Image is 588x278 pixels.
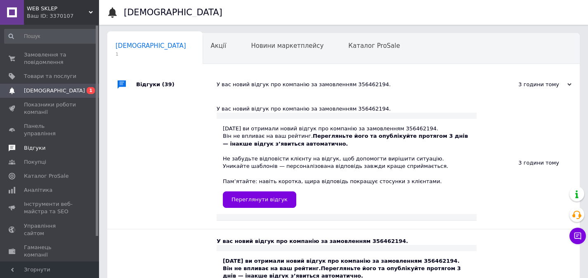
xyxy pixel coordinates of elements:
span: Покупці [24,158,46,166]
div: У вас новий відгук про компанію за замовленням 356462194. [217,238,477,245]
span: Товари та послуги [24,73,76,80]
div: Ваш ID: 3370107 [27,12,99,20]
span: (39) [162,81,175,87]
b: Перегляньте його та опублікуйте протягом 3 днів — інакше відгук з’явиться автоматично. [223,133,468,146]
div: Він не впливає на ваш рейтинг. Не забудьте відповісти клієнту на відгук, щоб допомогти вирішити с... [223,132,470,170]
span: Панель управління [24,123,76,137]
span: WEB SKLEP [27,5,89,12]
span: Акції [211,42,227,49]
span: Гаманець компанії [24,244,76,259]
div: У вас новий відгук про компанію за замовленням 356462194. [217,81,489,88]
div: У вас новий відгук про компанію за замовленням 356462194. [217,105,477,113]
span: Управління сайтом [24,222,76,237]
span: 1 [87,87,95,94]
span: Каталог ProSale [24,172,68,180]
span: [DEMOGRAPHIC_DATA] [116,42,186,49]
span: Показники роботи компанії [24,101,76,116]
input: Пошук [4,29,97,44]
div: Відгуки [136,72,217,97]
span: Аналітика [24,186,52,194]
div: 3 години тому [477,97,580,229]
span: Інструменти веб-майстра та SEO [24,200,76,215]
span: [DEMOGRAPHIC_DATA] [24,87,85,94]
span: 1 [116,51,186,57]
a: Переглянути відгук [223,191,296,208]
span: Замовлення та повідомлення [24,51,76,66]
h1: [DEMOGRAPHIC_DATA] [124,7,222,17]
span: Каталог ProSale [348,42,400,49]
span: Переглянути відгук [231,196,288,203]
span: Відгуки [24,144,45,152]
button: Чат з покупцем [569,228,586,244]
div: 3 години тому [489,81,571,88]
div: [DATE] ви отримали новий відгук про компанію за замовленням 356462194. Пам’ятайте: навіть коротка... [223,125,470,208]
span: Новини маркетплейсу [251,42,324,49]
